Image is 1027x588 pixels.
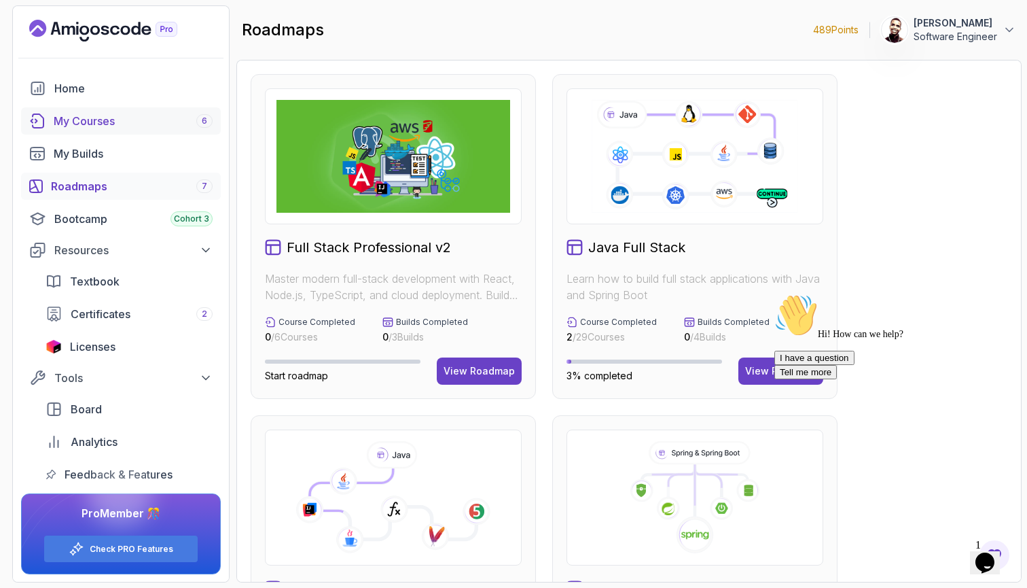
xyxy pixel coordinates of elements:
span: Feedback & Features [65,466,173,483]
p: 489 Points [813,23,859,37]
img: jetbrains icon [46,340,62,353]
a: feedback [37,461,221,488]
span: Start roadmap [265,370,328,381]
a: bootcamp [21,205,221,232]
h2: roadmaps [242,19,324,41]
div: 👋Hi! How can we help?I have a questionTell me more [5,5,250,91]
div: Home [54,80,213,97]
p: / 4 Builds [684,330,770,344]
a: builds [21,140,221,167]
span: 7 [202,181,207,192]
p: Builds Completed [396,317,468,328]
span: Cohort 3 [174,213,209,224]
h2: Java Full Stack [588,238,685,257]
a: certificates [37,300,221,328]
div: Tools [54,370,213,386]
span: 0 [684,331,690,343]
button: Tell me more [5,77,68,91]
iframe: chat widget [769,288,1013,527]
a: licenses [37,333,221,360]
button: Tools [21,366,221,390]
p: Course Completed [580,317,657,328]
img: :wave: [5,5,49,49]
a: home [21,75,221,102]
a: Landing page [29,20,209,41]
p: Builds Completed [698,317,770,328]
a: board [37,396,221,423]
p: [PERSON_NAME] [914,16,997,30]
span: 0 [265,331,271,343]
div: Roadmaps [51,178,213,194]
span: Certificates [71,306,130,322]
span: Hi! How can we help? [5,41,134,51]
p: Course Completed [278,317,355,328]
button: Resources [21,238,221,262]
img: user profile image [882,17,907,43]
button: Check PRO Features [43,535,198,563]
span: Board [71,401,102,417]
a: courses [21,107,221,135]
button: user profile image[PERSON_NAME]Software Engineer [881,16,1016,44]
span: Analytics [71,434,118,450]
div: My Builds [54,145,213,162]
h2: Full Stack Professional v2 [287,238,451,257]
a: Check PRO Features [90,544,173,555]
span: 6 [202,116,207,126]
div: View Roadmap [745,364,816,378]
span: Licenses [70,339,115,355]
div: Bootcamp [54,211,213,227]
div: View Roadmap [444,364,515,378]
img: Full Stack Professional v2 [276,100,510,213]
iframe: chat widget [970,534,1013,574]
button: I have a question [5,63,86,77]
button: View Roadmap [738,358,823,385]
span: 2 [202,309,207,319]
a: textbook [37,268,221,295]
a: roadmaps [21,173,221,200]
span: Textbook [70,273,120,290]
span: 0 [382,331,389,343]
p: Software Engineer [914,30,997,44]
div: My Courses [54,113,213,129]
p: / 29 Courses [566,330,657,344]
a: analytics [37,428,221,455]
button: View Roadmap [437,358,522,385]
p: Learn how to build full stack applications with Java and Spring Boot [566,271,823,303]
p: Master modern full-stack development with React, Node.js, TypeScript, and cloud deployment. Build... [265,271,522,303]
div: Resources [54,242,213,258]
p: / 3 Builds [382,330,468,344]
span: 2 [566,331,573,343]
p: / 6 Courses [265,330,355,344]
span: 3% completed [566,370,632,381]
